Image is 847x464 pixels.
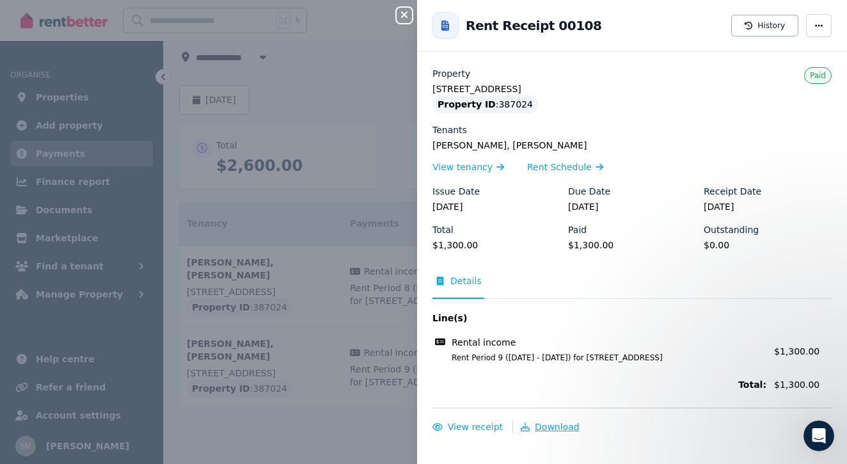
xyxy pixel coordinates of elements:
label: Paid [568,223,587,236]
label: Property [432,67,470,80]
legend: [DATE] [704,200,832,213]
label: Tenants [432,124,467,136]
legend: $1,300.00 [568,239,696,252]
h2: Rent Receipt 00108 [466,17,601,35]
button: View receipt [432,420,503,433]
span: Rental income [452,336,516,349]
legend: $0.00 [704,239,832,252]
label: Due Date [568,185,610,198]
label: Issue Date [432,185,480,198]
span: Total: [432,378,766,391]
span: Rent Period 9 ([DATE] - [DATE]) for [STREET_ADDRESS] [436,353,766,363]
div: : 387024 [432,95,538,113]
legend: [STREET_ADDRESS] [432,83,832,95]
label: Outstanding [704,223,759,236]
span: Paid [810,71,826,80]
span: Details [450,275,482,287]
legend: [DATE] [568,200,696,213]
a: View tenancy [432,161,504,173]
nav: Tabs [432,275,832,299]
label: Receipt Date [704,185,761,198]
span: $1,300.00 [774,346,819,356]
span: Property ID [438,98,496,111]
iframe: Intercom live chat [803,420,834,451]
span: Rent Schedule [527,161,592,173]
span: View receipt [448,422,503,432]
label: Total [432,223,454,236]
legend: [PERSON_NAME], [PERSON_NAME] [432,139,832,152]
button: History [731,15,798,36]
span: View tenancy [432,161,493,173]
button: Download [521,420,580,433]
span: $1,300.00 [774,378,832,391]
span: Download [535,422,580,432]
span: Line(s) [432,312,766,324]
legend: [DATE] [432,200,560,213]
legend: $1,300.00 [432,239,560,252]
a: Rent Schedule [527,161,603,173]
